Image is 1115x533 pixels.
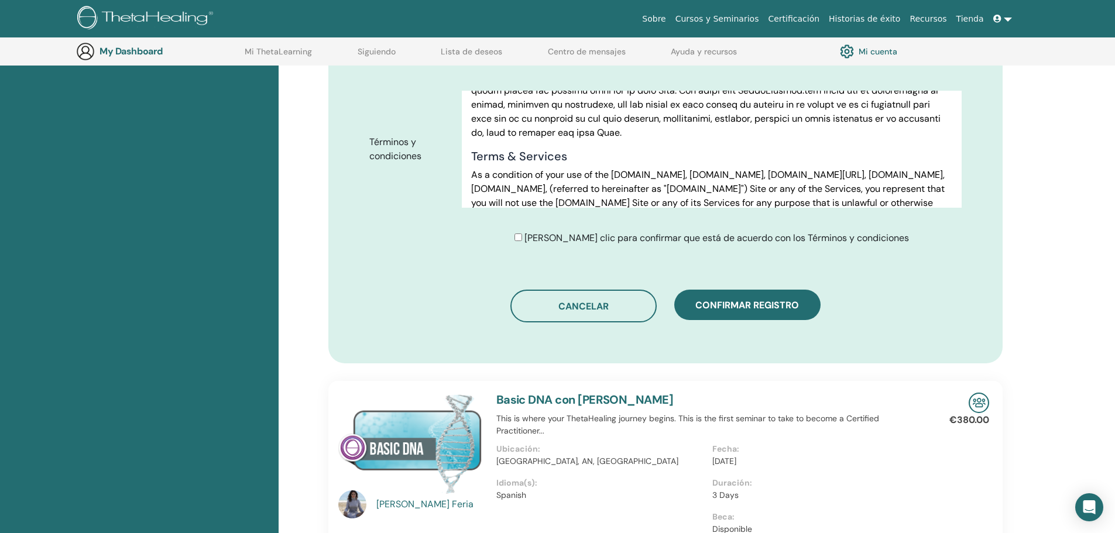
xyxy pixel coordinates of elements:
a: [PERSON_NAME] Feria [376,497,485,511]
p: Duración: [712,477,921,489]
p: As a condition of your use of the [DOMAIN_NAME], [DOMAIN_NAME], [DOMAIN_NAME][URL], [DOMAIN_NAME]... [471,168,952,224]
p: Ubicación: [496,443,705,455]
p: €380.00 [949,413,989,427]
div: Open Intercom Messenger [1075,493,1103,521]
p: [GEOGRAPHIC_DATA], AN, [GEOGRAPHIC_DATA] [496,455,705,467]
a: Basic DNA con [PERSON_NAME] [496,392,674,407]
span: [PERSON_NAME] clic para confirmar que está de acuerdo con los Términos y condiciones [524,232,909,244]
p: Spanish [496,489,705,501]
a: Mi ThetaLearning [245,47,312,66]
h4: Terms & Services [471,149,952,163]
a: Tienda [952,8,989,30]
img: Basic DNA [338,393,482,494]
a: Recursos [905,8,951,30]
a: Siguiendo [358,47,396,66]
p: Idioma(s): [496,477,705,489]
button: Confirmar registro [674,290,821,320]
p: This is where your ThetaHealing journey begins. This is the first seminar to take to become a Cer... [496,412,928,437]
a: Historias de éxito [824,8,905,30]
p: 3 Days [712,489,921,501]
span: Cancelar [558,300,609,312]
img: default.jpg [338,490,366,518]
a: Cursos y Seminarios [671,8,764,30]
img: generic-user-icon.jpg [76,42,95,61]
img: logo.png [77,6,217,32]
a: Centro de mensajes [548,47,626,66]
p: Fecha: [712,443,921,455]
label: Términos y condiciones [361,131,462,167]
a: Sobre [637,8,670,30]
button: Cancelar [510,290,657,322]
a: Lista de deseos [441,47,502,66]
h3: My Dashboard [100,46,217,57]
a: Mi cuenta [840,42,897,61]
p: Beca: [712,511,921,523]
img: cog.svg [840,42,854,61]
a: Ayuda y recursos [671,47,737,66]
a: Certificación [763,8,824,30]
p: [DATE] [712,455,921,467]
span: Confirmar registro [695,299,799,311]
img: In-Person Seminar [969,393,989,413]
